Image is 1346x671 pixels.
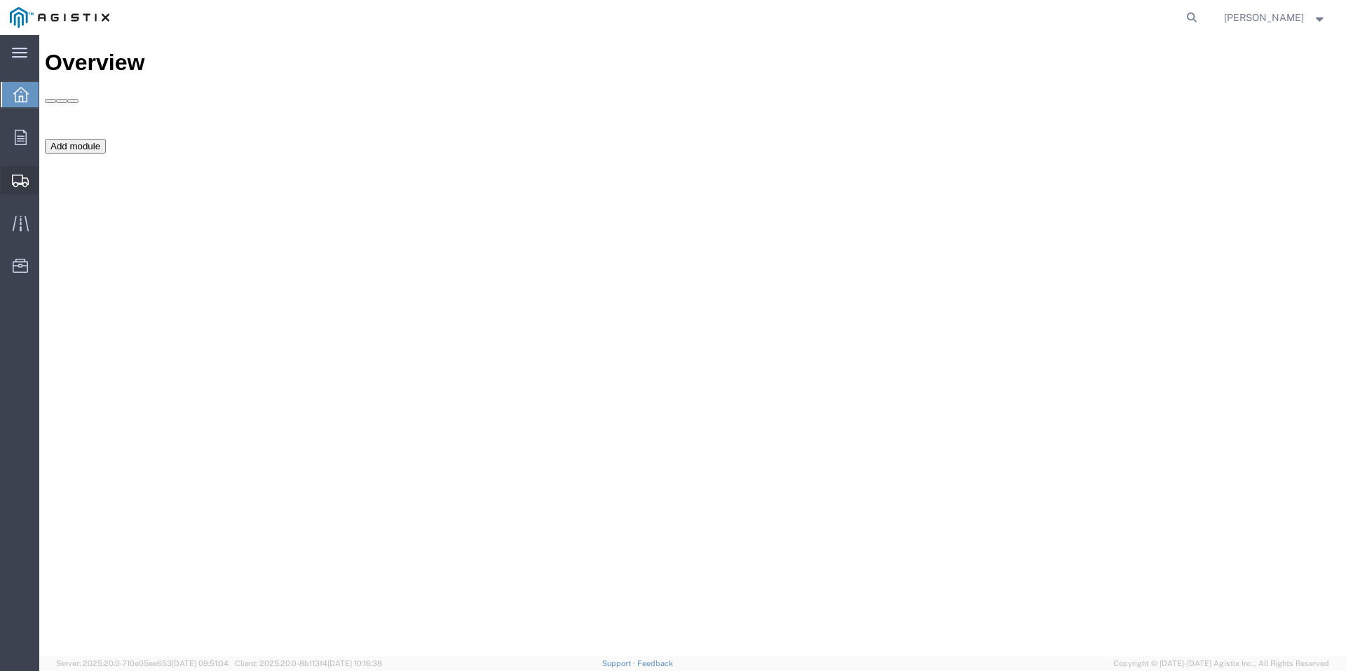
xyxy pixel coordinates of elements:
iframe: FS Legacy Container [39,35,1346,656]
span: David Chapman [1224,10,1304,25]
img: logo [10,7,109,28]
a: Support [602,659,637,667]
span: Client: 2025.20.0-8b113f4 [235,659,382,667]
span: Server: 2025.20.0-710e05ee653 [56,659,229,667]
button: [PERSON_NAME] [1223,9,1327,26]
span: Copyright © [DATE]-[DATE] Agistix Inc., All Rights Reserved [1113,658,1329,670]
span: [DATE] 09:51:04 [172,659,229,667]
span: [DATE] 10:16:38 [327,659,382,667]
a: Feedback [637,659,673,667]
